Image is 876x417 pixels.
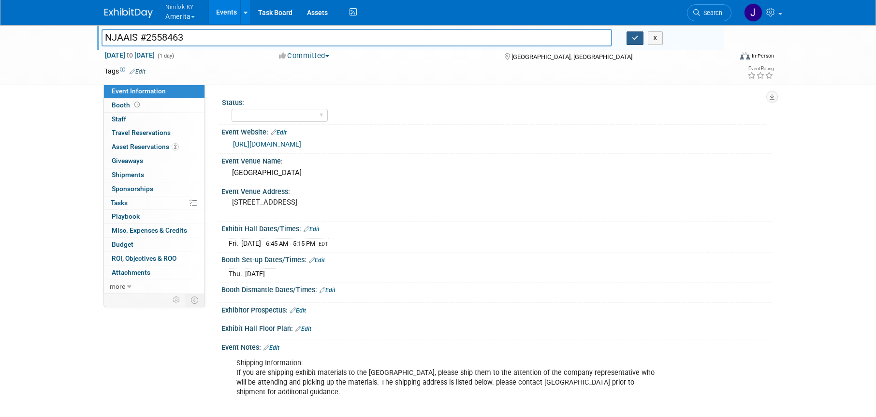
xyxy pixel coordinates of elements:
[221,321,772,334] div: Exhibit Hall Floor Plan:
[221,303,772,315] div: Exhibitor Prospectus:
[700,9,722,16] span: Search
[112,87,166,95] span: Event Information
[222,95,767,107] div: Status:
[229,165,764,180] div: [GEOGRAPHIC_DATA]
[648,31,663,45] button: X
[221,154,772,166] div: Event Venue Name:
[245,269,265,279] td: [DATE]
[290,307,306,314] a: Edit
[168,294,185,306] td: Personalize Event Tab Strip
[104,280,204,294] a: more
[112,115,126,123] span: Staff
[744,3,762,22] img: Jamie Dunn
[309,257,325,264] a: Edit
[104,140,204,154] a: Asset Reservations2
[320,287,336,294] a: Edit
[104,182,204,196] a: Sponsorships
[104,238,204,252] a: Budget
[104,85,204,98] a: Event Information
[125,51,134,59] span: to
[266,240,315,247] span: 6:45 AM - 5:15 PM
[112,129,171,136] span: Travel Reservations
[221,222,772,234] div: Exhibit Hall Dates/Times:
[172,143,179,150] span: 2
[132,101,142,108] span: Booth not reserved yet
[232,198,440,207] pre: [STREET_ADDRESS]
[511,53,632,60] span: [GEOGRAPHIC_DATA], [GEOGRAPHIC_DATA]
[104,266,204,280] a: Attachments
[112,212,140,220] span: Playbook
[221,253,772,265] div: Booth Set-up Dates/Times:
[751,52,774,60] div: In-Person
[221,184,772,196] div: Event Venue Address:
[104,196,204,210] a: Tasks
[233,140,301,148] a: [URL][DOMAIN_NAME]
[130,68,146,75] a: Edit
[687,4,731,21] a: Search
[104,113,204,126] a: Staff
[110,283,125,290] span: more
[104,126,204,140] a: Travel Reservations
[112,226,187,234] span: Misc. Expenses & Credits
[112,268,150,276] span: Attachments
[157,53,174,59] span: (1 day)
[276,51,333,61] button: Committed
[112,254,176,262] span: ROI, Objectives & ROO
[104,66,146,76] td: Tags
[229,238,241,248] td: Fri.
[112,157,143,164] span: Giveaways
[295,326,311,332] a: Edit
[104,252,204,266] a: ROI, Objectives & ROO
[111,199,128,207] span: Tasks
[674,50,774,65] div: Event Format
[104,210,204,223] a: Playbook
[112,101,142,109] span: Booth
[104,224,204,238] a: Misc. Expenses & Credits
[271,129,287,136] a: Edit
[221,283,772,295] div: Booth Dismantle Dates/Times:
[185,294,205,306] td: Toggle Event Tabs
[104,51,155,60] span: [DATE] [DATE]
[740,52,750,60] img: Format-Inperson.png
[229,269,245,279] td: Thu.
[263,344,279,351] a: Edit
[112,171,144,179] span: Shipments
[304,226,320,233] a: Edit
[221,340,772,353] div: Event Notes:
[104,168,204,182] a: Shipments
[241,238,261,248] td: [DATE]
[112,143,179,150] span: Asset Reservations
[165,1,195,12] span: Nimlok KY
[319,241,328,247] span: EDT
[747,66,774,71] div: Event Rating
[104,154,204,168] a: Giveaways
[221,125,772,137] div: Event Website:
[104,8,153,18] img: ExhibitDay
[112,240,133,248] span: Budget
[112,185,153,193] span: Sponsorships
[104,99,204,112] a: Booth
